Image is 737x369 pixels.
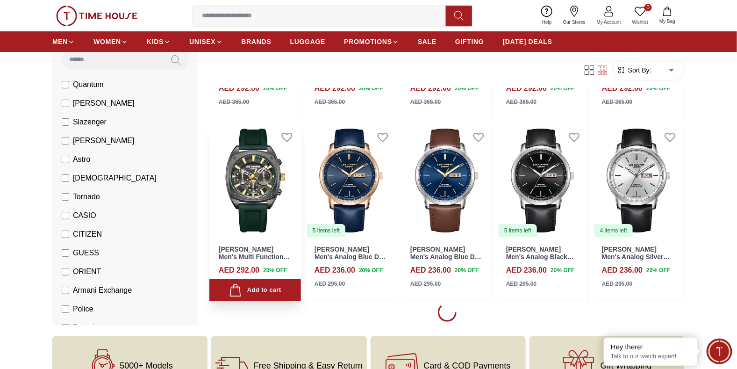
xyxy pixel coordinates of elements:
button: Sort By: [617,65,651,75]
span: 20 % OFF [646,266,670,275]
a: LUGGAGE [290,33,326,50]
a: SALE [418,33,436,50]
a: MEN [52,33,75,50]
input: [DEMOGRAPHIC_DATA] [62,174,69,182]
a: 0Wishlist [627,4,654,28]
span: SALE [418,37,436,46]
span: GUESS [73,247,99,259]
h4: AED 292.00 [219,83,259,94]
input: Astro [62,156,69,163]
a: [PERSON_NAME] Men's Analog Blue Dial Watch - LC08235.394 [410,246,482,269]
a: [PERSON_NAME] Men's Analog Blue Dial Watch - LC08235.499 [315,246,386,269]
span: Ducati [73,322,94,333]
div: 5 items left [499,224,537,237]
a: UNISEX [189,33,222,50]
a: [PERSON_NAME] Men's Analog Black Dial Watch - LC08235.351 [506,246,574,276]
span: 20 % OFF [551,84,574,93]
span: 20 % OFF [455,266,479,275]
span: GIFTING [455,37,484,46]
img: Lee Cooper Men's Analog Silver Dial Watch - LC08235.331 [593,123,684,238]
a: KIDS [147,33,171,50]
div: AED 365.00 [315,98,345,106]
span: Slazenger [73,116,107,128]
div: Chat Widget [707,339,732,364]
a: Our Stores [558,4,591,28]
span: 0 [644,4,652,11]
a: Lee Cooper Men's Analog Silver Dial Watch - LC08235.3314 items left [593,123,684,238]
a: [PERSON_NAME] Men's Multi Function Grey Dial Watch - LC08237.065 [219,246,290,276]
div: AED 365.00 [602,98,632,106]
span: Help [538,19,556,26]
a: Lee Cooper Men's Analog Black Dial Watch - LC08235.3515 items left [497,123,588,238]
span: PROMOTIONS [344,37,392,46]
div: 5 items left [307,224,345,237]
span: Quantum [73,79,104,90]
span: Sort By: [626,65,651,75]
span: WOMEN [93,37,121,46]
span: [DEMOGRAPHIC_DATA] [73,173,157,184]
span: Armani Exchange [73,285,132,296]
span: 20 % OFF [646,84,670,93]
div: Hey there! [611,342,690,352]
span: Our Stores [559,19,589,26]
span: [PERSON_NAME] [73,135,135,146]
input: CITIZEN [62,231,69,238]
span: Astro [73,154,90,165]
h4: AED 292.00 [602,83,643,94]
img: Lee Cooper Men's Analog Black Dial Watch - LC08235.351 [497,123,588,238]
span: UNISEX [189,37,215,46]
h4: AED 292.00 [410,83,451,94]
div: AED 365.00 [219,98,249,106]
span: KIDS [147,37,164,46]
button: Add to cart [209,279,301,301]
div: Add to cart [229,284,281,297]
span: [PERSON_NAME] [73,98,135,109]
span: My Account [593,19,625,26]
a: BRANDS [242,33,272,50]
span: Tornado [73,191,100,203]
input: Armani Exchange [62,287,69,294]
span: Police [73,304,93,315]
h4: AED 292.00 [315,83,355,94]
a: [PERSON_NAME] Men's Analog Silver Dial Watch - LC08235.331 [602,246,670,276]
div: AED 365.00 [506,98,537,106]
span: 20 % OFF [551,266,574,275]
input: GUESS [62,249,69,257]
div: AED 295.00 [410,280,441,288]
span: 20 % OFF [263,266,287,275]
span: [DATE] DEALS [503,37,552,46]
span: My Bag [656,18,679,25]
span: 20 % OFF [359,84,383,93]
img: Lee Cooper Men's Analog Blue Dial Watch - LC08235.394 [401,123,493,238]
input: Quantum [62,81,69,88]
input: [PERSON_NAME] [62,100,69,107]
span: BRANDS [242,37,272,46]
h4: AED 292.00 [506,83,547,94]
h4: AED 236.00 [410,265,451,276]
input: CASIO [62,212,69,219]
div: 4 items left [594,224,633,237]
span: MEN [52,37,68,46]
h4: AED 236.00 [602,265,643,276]
div: AED 295.00 [602,280,632,288]
h4: AED 236.00 [315,265,355,276]
input: Tornado [62,193,69,201]
a: [DATE] DEALS [503,33,552,50]
span: LUGGAGE [290,37,326,46]
input: ORIENT [62,268,69,275]
input: Ducati [62,324,69,332]
span: 20 % OFF [359,266,383,275]
span: Wishlist [629,19,652,26]
button: My Bag [654,5,681,27]
div: AED 295.00 [506,280,537,288]
input: Police [62,305,69,313]
span: ORIENT [73,266,101,277]
span: CASIO [73,210,96,221]
h4: AED 292.00 [219,265,259,276]
span: 20 % OFF [263,84,287,93]
img: ... [56,6,137,26]
span: 20 % OFF [455,84,479,93]
img: Lee Cooper Men's Multi Function Grey Dial Watch - LC08237.065 [209,123,301,238]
